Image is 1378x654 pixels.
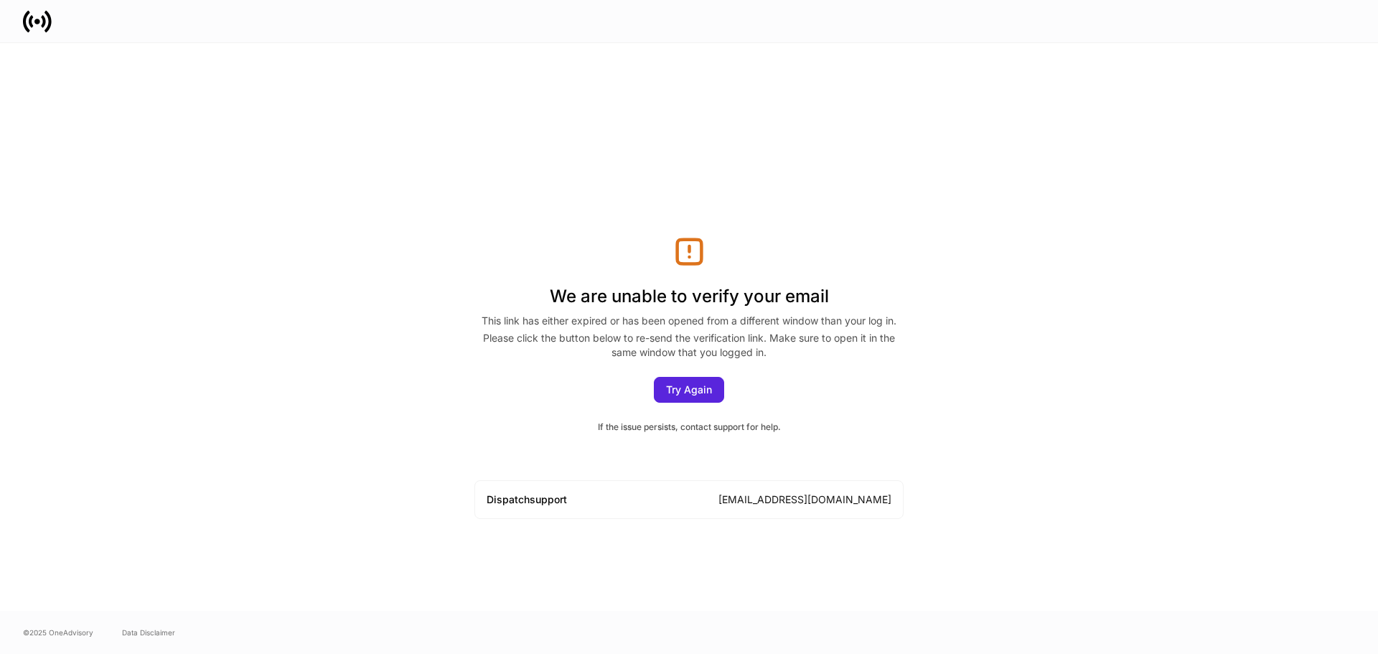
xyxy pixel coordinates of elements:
[122,627,175,638] a: Data Disclaimer
[474,420,904,434] div: If the issue persists, contact support for help.
[487,492,567,507] div: Dispatch support
[474,268,904,314] h1: We are unable to verify your email
[474,314,904,331] div: This link has either expired or has been opened from a different window than your log in.
[654,377,724,403] button: Try Again
[666,385,712,395] div: Try Again
[23,627,93,638] span: © 2025 OneAdvisory
[474,331,904,360] div: Please click the button below to re-send the verification link. Make sure to open it in the same ...
[718,493,891,505] a: [EMAIL_ADDRESS][DOMAIN_NAME]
